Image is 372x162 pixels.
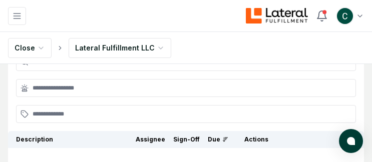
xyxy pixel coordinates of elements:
div: Due [208,135,228,144]
img: Lateral Fulfillment logo [246,8,308,24]
img: ACg8ocJIeMTgp-9V6Cj_YcX5thK6je9NgFqAwRG0uQi698Zzq9TtfQ=s96-c [337,8,353,24]
nav: breadcrumb [8,38,171,58]
th: Assignee [132,131,169,148]
th: Description [8,131,132,148]
th: Sign-Off [169,131,204,148]
button: atlas-launcher [339,129,363,153]
div: Actions [236,135,356,144]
